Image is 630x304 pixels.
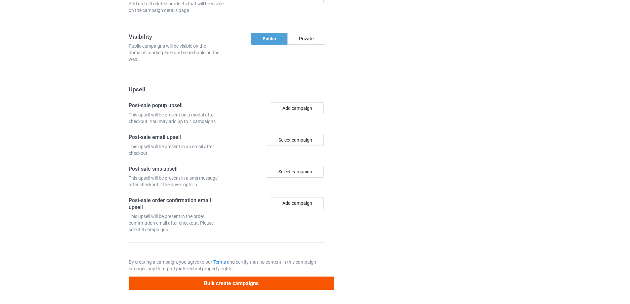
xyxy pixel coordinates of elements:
[213,259,226,265] a: Terms
[251,33,287,45] div: Public
[287,33,325,45] div: Private
[129,175,225,188] div: This upsell will be present in a sms message after checkout if the buyer opts in.
[129,33,225,40] h3: Visibility
[129,43,225,63] div: Public campaigns will be visible on the domain's marketplace and searchable on the web.
[129,0,225,14] div: Add up to 3 related products that will be visible on the campaign details page
[129,197,225,211] h4: Post-sale order confirmation email upsell
[267,134,324,146] div: Select campaign
[271,102,324,114] button: Add campaign
[267,166,324,178] div: Select campaign
[129,213,225,233] div: This upsell will be present in the order confirmation email after checkout. Please select 3 campa...
[129,102,225,109] h4: Post-sale popup upsell
[129,134,225,141] h4: Post-sale email upsell
[129,143,225,156] div: This upsell will be present in an email after checkout.
[271,197,324,209] button: Add campaign
[129,111,225,125] div: This upsell will be present on a modal after checkout. You may add up to 4 campaigns.
[129,166,225,173] h4: Post-sale sms upsell
[129,277,334,290] button: Bulk create campaigns
[129,85,325,93] h3: Upsell
[129,259,325,272] p: By creating a campaign, you agree to our and certify that no content in this campaign infringes a...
